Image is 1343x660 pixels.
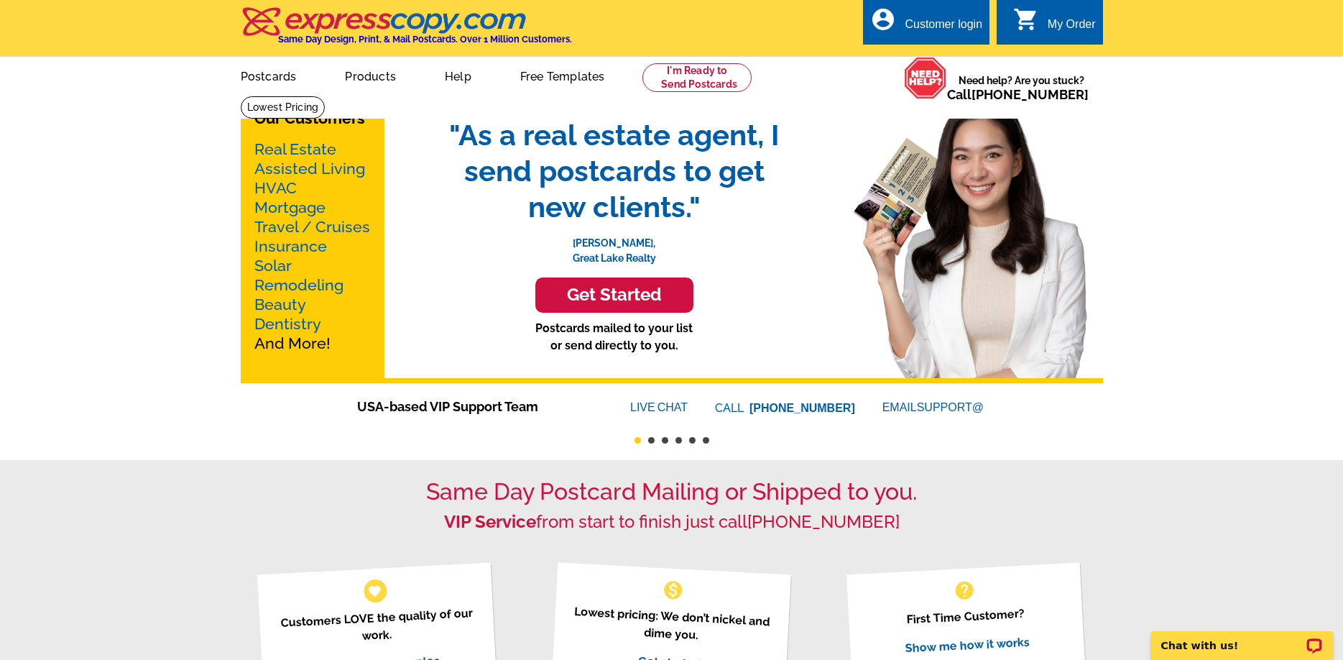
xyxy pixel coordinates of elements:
h3: Get Started [553,285,675,306]
span: favorite [367,583,382,598]
a: HVAC [254,179,297,197]
p: Lowest pricing: We don’t nickel and dime you. [570,602,773,648]
iframe: LiveChat chat widget [1141,615,1343,660]
a: EMAILSUPPORT@ [882,401,986,413]
img: help [904,57,947,99]
h1: Same Day Postcard Mailing or Shipped to you. [241,478,1103,505]
a: [PHONE_NUMBER] [972,87,1089,102]
a: Travel / Cruises [254,218,370,236]
span: monetization_on [662,579,685,602]
strong: VIP Service [444,511,536,532]
p: First Time Customer? [864,602,1067,631]
a: shopping_cart My Order [1013,16,1096,34]
button: 6 of 6 [703,437,709,444]
span: Need help? Are you stuck? [947,73,1096,102]
p: [PERSON_NAME], Great Lake Realty [435,225,794,266]
a: Real Estate [254,140,336,158]
button: 2 of 6 [648,437,655,444]
a: [PHONE_NUMBER] [747,511,900,532]
span: help [953,579,976,602]
a: Free Templates [497,58,628,92]
a: Remodeling [254,276,343,294]
span: USA-based VIP Support Team [357,397,587,416]
div: My Order [1048,18,1096,38]
font: CALL [715,400,746,417]
a: Dentistry [254,315,321,333]
a: Beauty [254,295,306,313]
span: "As a real estate agent, I send postcards to get new clients." [435,117,794,225]
a: Assisted Living [254,160,365,178]
div: Customer login [905,18,982,38]
i: shopping_cart [1013,6,1039,32]
a: LIVECHAT [630,401,688,413]
a: Show me how it works [905,635,1030,655]
button: 1 of 6 [634,437,641,444]
span: Call [947,87,1089,102]
h2: from start to finish just call [241,512,1103,533]
a: Solar [254,257,292,275]
font: LIVE [630,399,657,416]
button: 4 of 6 [675,437,682,444]
button: 5 of 6 [689,437,696,444]
font: SUPPORT@ [917,399,986,416]
a: Same Day Design, Print, & Mail Postcards. Over 1 Million Customers. [241,17,572,45]
h4: Same Day Design, Print, & Mail Postcards. Over 1 Million Customers. [278,34,572,45]
p: And More! [254,139,371,353]
p: Postcards mailed to your list or send directly to you. [435,320,794,354]
a: Insurance [254,237,327,255]
a: [PHONE_NUMBER] [749,402,855,414]
a: Products [322,58,419,92]
i: account_circle [870,6,896,32]
a: Mortgage [254,198,326,216]
a: Postcards [218,58,320,92]
button: 3 of 6 [662,437,668,444]
a: account_circle Customer login [870,16,982,34]
a: Get Started [435,278,794,313]
a: Help [422,58,494,92]
p: Customers LOVE the quality of our work. [275,604,479,649]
